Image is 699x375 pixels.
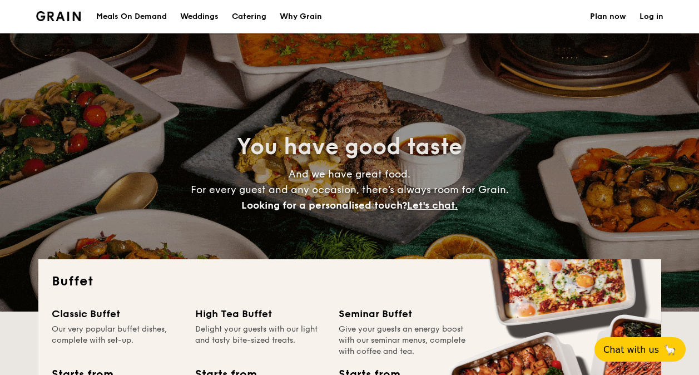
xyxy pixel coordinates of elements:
div: High Tea Buffet [195,306,325,322]
span: Chat with us [603,344,659,355]
div: Seminar Buffet [339,306,469,322]
h2: Buffet [52,273,648,290]
div: Give your guests an energy boost with our seminar menus, complete with coffee and tea. [339,324,469,357]
div: Classic Buffet [52,306,182,322]
span: Let's chat. [407,199,458,211]
div: Our very popular buffet dishes, complete with set-up. [52,324,182,357]
span: 🦙 [663,343,677,356]
div: Delight your guests with our light and tasty bite-sized treats. [195,324,325,357]
button: Chat with us🦙 [594,337,686,362]
img: Grain [36,11,81,21]
a: Logotype [36,11,81,21]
